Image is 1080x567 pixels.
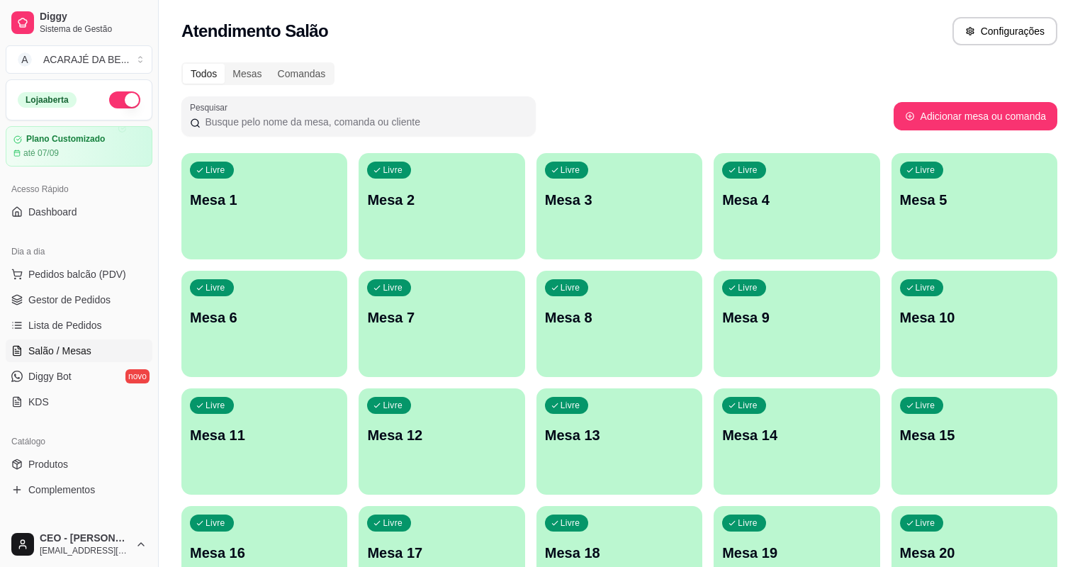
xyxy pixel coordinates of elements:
p: Mesa 3 [545,190,694,210]
div: Catálogo [6,430,152,453]
label: Pesquisar [190,101,232,113]
span: CEO - [PERSON_NAME] [40,532,130,545]
button: LivreMesa 1 [181,153,347,259]
a: DiggySistema de Gestão [6,6,152,40]
div: Todos [183,64,225,84]
p: Livre [916,164,935,176]
p: Mesa 10 [900,308,1049,327]
button: LivreMesa 15 [891,388,1057,495]
p: Mesa 6 [190,308,339,327]
span: Diggy [40,11,147,23]
p: Mesa 4 [722,190,871,210]
p: Livre [738,164,758,176]
p: Mesa 9 [722,308,871,327]
button: LivreMesa 5 [891,153,1057,259]
p: Mesa 18 [545,543,694,563]
button: LivreMesa 4 [714,153,879,259]
button: CEO - [PERSON_NAME][EMAIL_ADDRESS][DOMAIN_NAME] [6,527,152,561]
p: Livre [206,517,225,529]
p: Livre [206,164,225,176]
p: Mesa 11 [190,425,339,445]
span: Diggy Bot [28,369,72,383]
p: Mesa 2 [367,190,516,210]
p: Mesa 17 [367,543,516,563]
button: LivreMesa 6 [181,271,347,377]
a: Gestor de Pedidos [6,288,152,311]
p: Livre [561,517,580,529]
p: Livre [738,517,758,529]
p: Livre [383,282,403,293]
a: KDS [6,391,152,413]
div: Comandas [270,64,334,84]
article: até 07/09 [23,147,59,159]
span: Complementos [28,483,95,497]
button: Pedidos balcão (PDV) [6,263,152,286]
span: Dashboard [28,205,77,219]
p: Mesa 14 [722,425,871,445]
span: Gestor de Pedidos [28,293,111,307]
button: LivreMesa 7 [359,271,524,377]
span: KDS [28,395,49,409]
div: Acesso Rápido [6,178,152,201]
p: Livre [561,282,580,293]
a: Produtos [6,453,152,476]
p: Mesa 19 [722,543,871,563]
p: Livre [916,517,935,529]
article: Plano Customizado [26,134,105,145]
h2: Atendimento Salão [181,20,328,43]
div: Loja aberta [18,92,77,108]
a: Salão / Mesas [6,339,152,362]
p: Livre [916,400,935,411]
input: Pesquisar [201,115,527,129]
p: Mesa 1 [190,190,339,210]
p: Livre [738,400,758,411]
p: Mesa 20 [900,543,1049,563]
p: Mesa 13 [545,425,694,445]
p: Livre [206,400,225,411]
p: Livre [206,282,225,293]
div: Dia a dia [6,240,152,263]
button: Configurações [952,17,1057,45]
span: A [18,52,32,67]
span: Sistema de Gestão [40,23,147,35]
p: Mesa 5 [900,190,1049,210]
p: Mesa 8 [545,308,694,327]
button: LivreMesa 12 [359,388,524,495]
div: ACARAJÉ DA BE ... [43,52,129,67]
a: Plano Customizadoaté 07/09 [6,126,152,167]
button: LivreMesa 13 [536,388,702,495]
p: Mesa 15 [900,425,1049,445]
button: LivreMesa 11 [181,388,347,495]
button: LivreMesa 14 [714,388,879,495]
span: Produtos [28,457,68,471]
p: Mesa 7 [367,308,516,327]
a: Complementos [6,478,152,501]
button: LivreMesa 8 [536,271,702,377]
a: Lista de Pedidos [6,314,152,337]
p: Livre [916,282,935,293]
p: Livre [383,164,403,176]
span: Lista de Pedidos [28,318,102,332]
button: LivreMesa 9 [714,271,879,377]
a: Diggy Botnovo [6,365,152,388]
button: Select a team [6,45,152,74]
p: Livre [561,400,580,411]
p: Livre [383,400,403,411]
span: [EMAIL_ADDRESS][DOMAIN_NAME] [40,545,130,556]
p: Livre [561,164,580,176]
button: Adicionar mesa ou comanda [894,102,1057,130]
div: Mesas [225,64,269,84]
p: Mesa 16 [190,543,339,563]
a: Dashboard [6,201,152,223]
p: Mesa 12 [367,425,516,445]
button: LivreMesa 10 [891,271,1057,377]
span: Salão / Mesas [28,344,91,358]
button: LivreMesa 2 [359,153,524,259]
button: Alterar Status [109,91,140,108]
p: Livre [383,517,403,529]
button: LivreMesa 3 [536,153,702,259]
span: Pedidos balcão (PDV) [28,267,126,281]
p: Livre [738,282,758,293]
